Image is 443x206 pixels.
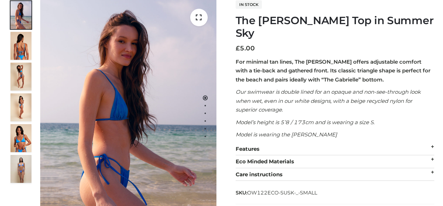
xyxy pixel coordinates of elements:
img: SSVC.jpg [10,155,31,183]
img: 1.Alex-top_SS-1_4464b1e7-c2c9-4e4b-a62c-58381cd673c0-1.jpg [10,1,31,29]
div: Care instructions [236,168,435,181]
em: Model is wearing the [PERSON_NAME] [236,131,337,138]
img: 3.Alex-top_CN-1-1-2.jpg [10,93,31,121]
div: Features [236,143,435,156]
em: Model’s height is 5’8 / 173cm and is wearing a size S. [236,119,374,126]
span: SKU: [236,189,318,197]
img: 4.Alex-top_CN-1-1-2.jpg [10,63,31,91]
img: 2.Alex-top_CN-1-1-2.jpg [10,124,31,152]
span: In stock [236,0,262,9]
h1: The [PERSON_NAME] Top in Summer Sky [236,14,435,40]
span: £ [236,44,240,52]
bdi: 5.00 [236,44,255,52]
img: 5.Alex-top_CN-1-1_1-1.jpg [10,32,31,60]
strong: For minimal tan lines, The [PERSON_NAME] offers adjustable comfort with a tie-back and gathered f... [236,58,430,83]
div: Eco Minded Materials [236,155,435,168]
span: OW122ECO-SUSK-_-SMALL [247,190,317,196]
em: Our swimwear is double lined for an opaque and non-see-through look when wet, even in our white d... [236,88,421,113]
